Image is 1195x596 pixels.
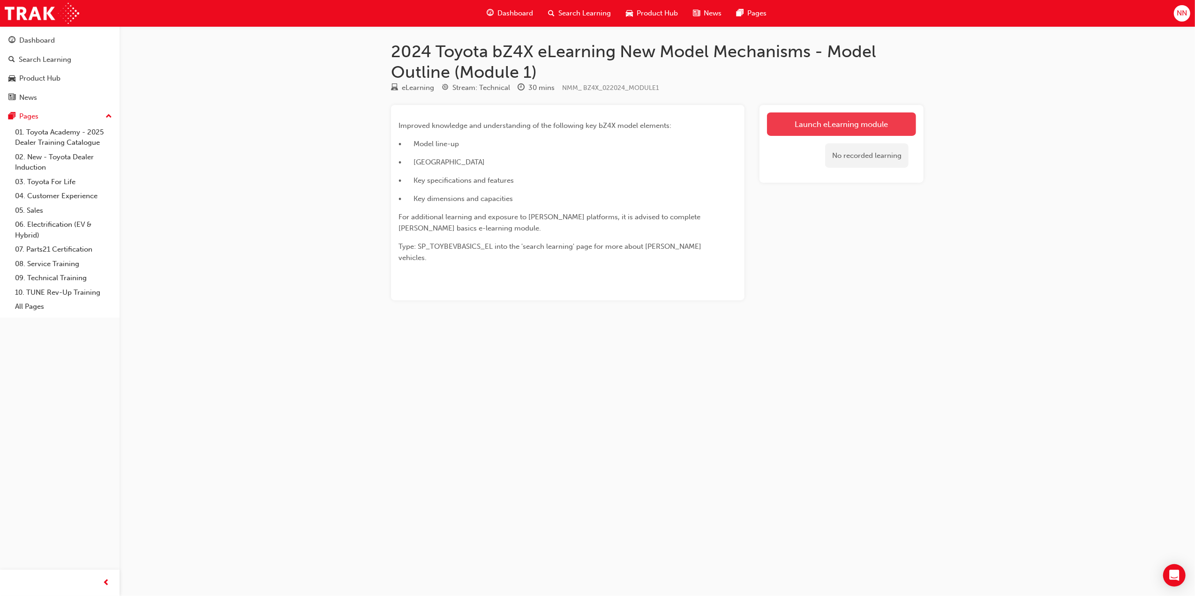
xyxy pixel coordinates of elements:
[8,37,15,45] span: guage-icon
[528,82,555,93] div: 30 mins
[618,4,685,23] a: car-iconProduct Hub
[11,125,116,150] a: 01. Toyota Academy - 2025 Dealer Training Catalogue
[391,41,924,82] h1: 2024 Toyota bZ4X eLearning New Model Mechanisms - Model Outline (Module 1)
[11,285,116,300] a: 10. TUNE Rev-Up Training
[11,189,116,203] a: 04. Customer Experience
[747,8,767,19] span: Pages
[19,35,55,46] div: Dashboard
[487,7,494,19] span: guage-icon
[398,140,459,148] span: • Model line-up
[4,89,116,106] a: News
[402,82,434,93] div: eLearning
[105,111,112,123] span: up-icon
[558,8,611,19] span: Search Learning
[398,176,514,185] span: • Key specifications and features
[693,7,700,19] span: news-icon
[398,121,671,130] span: Improved knowledge and understanding of the following key bZ4X model elements:
[19,73,60,84] div: Product Hub
[103,577,110,589] span: prev-icon
[626,7,633,19] span: car-icon
[11,217,116,242] a: 06. Electrification (EV & Hybrid)
[398,194,513,203] span: • Key dimensions and capacities
[4,108,116,125] button: Pages
[398,158,485,166] span: • [GEOGRAPHIC_DATA]
[4,51,116,68] a: Search Learning
[19,92,37,103] div: News
[11,150,116,175] a: 02. New - Toyota Dealer Induction
[11,271,116,285] a: 09. Technical Training
[11,203,116,218] a: 05. Sales
[479,4,541,23] a: guage-iconDashboard
[11,299,116,314] a: All Pages
[11,242,116,257] a: 07. Parts21 Certification
[729,4,774,23] a: pages-iconPages
[8,94,15,102] span: news-icon
[825,143,909,168] div: No recorded learning
[4,70,116,87] a: Product Hub
[19,54,71,65] div: Search Learning
[11,257,116,271] a: 08. Service Training
[4,30,116,108] button: DashboardSearch LearningProduct HubNews
[518,84,525,92] span: clock-icon
[5,3,79,24] img: Trak
[562,84,659,92] span: Learning resource code
[518,82,555,94] div: Duration
[541,4,618,23] a: search-iconSearch Learning
[737,7,744,19] span: pages-icon
[767,112,916,136] a: Launch eLearning module
[685,4,729,23] a: news-iconNews
[398,242,703,262] span: Type: SP_TOYBEVBASICS_EL into the 'search learning' page for more about [PERSON_NAME] vehicles.
[442,84,449,92] span: target-icon
[548,7,555,19] span: search-icon
[1177,8,1187,19] span: NN
[637,8,678,19] span: Product Hub
[19,111,38,122] div: Pages
[704,8,722,19] span: News
[1163,564,1186,587] div: Open Intercom Messenger
[4,32,116,49] a: Dashboard
[452,82,510,93] div: Stream: Technical
[8,112,15,121] span: pages-icon
[8,56,15,64] span: search-icon
[391,84,398,92] span: learningResourceType_ELEARNING-icon
[1174,5,1190,22] button: NN
[391,82,434,94] div: Type
[8,74,15,83] span: car-icon
[497,8,533,19] span: Dashboard
[398,213,702,232] span: For additional learning and exposure to [PERSON_NAME] platforms, it is advised to complete [PERSO...
[442,82,510,94] div: Stream
[11,175,116,189] a: 03. Toyota For Life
